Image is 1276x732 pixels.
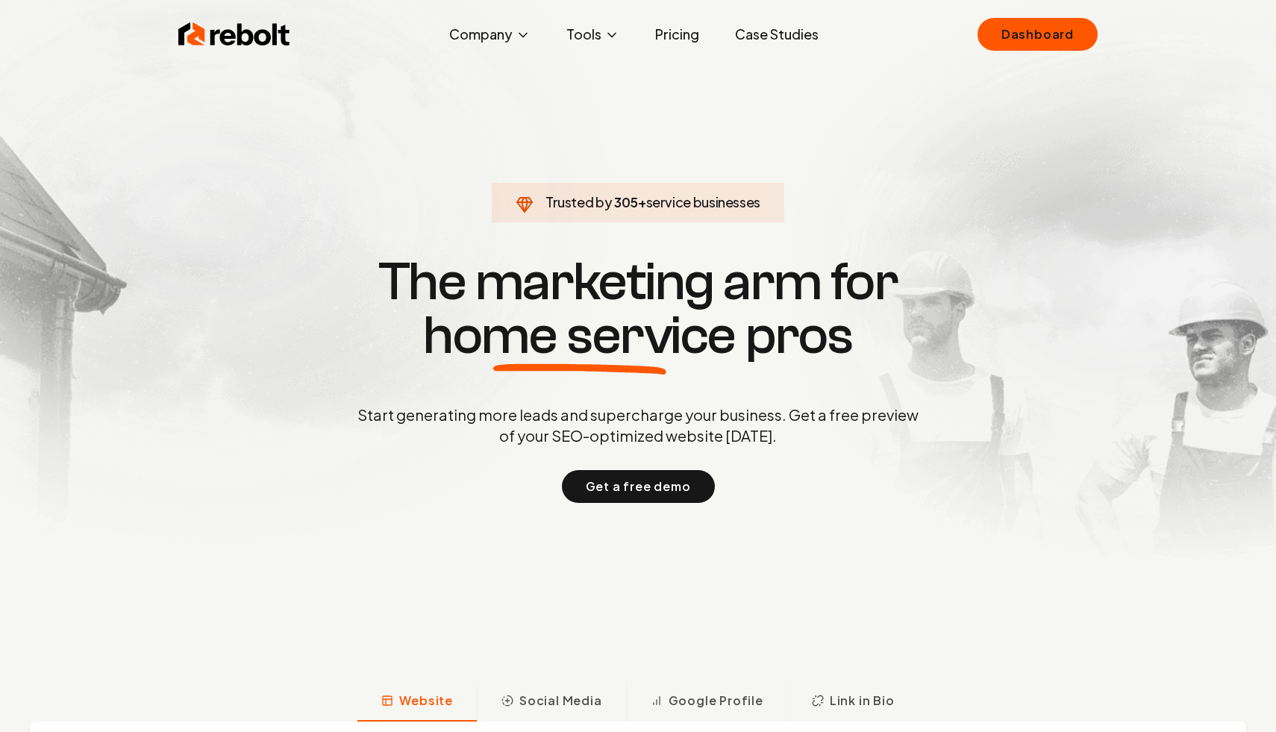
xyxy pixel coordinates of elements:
[437,19,542,49] button: Company
[646,193,761,210] span: service businesses
[638,193,646,210] span: +
[357,683,477,722] button: Website
[830,692,895,710] span: Link in Bio
[643,19,711,49] a: Pricing
[178,19,290,49] img: Rebolt Logo
[562,470,715,503] button: Get a free demo
[280,255,996,363] h1: The marketing arm for pros
[723,19,831,49] a: Case Studies
[626,683,787,722] button: Google Profile
[545,193,612,210] span: Trusted by
[477,683,626,722] button: Social Media
[787,683,919,722] button: Link in Bio
[669,692,763,710] span: Google Profile
[978,18,1098,51] a: Dashboard
[614,192,638,213] span: 305
[354,404,922,446] p: Start generating more leads and supercharge your business. Get a free preview of your SEO-optimiz...
[399,692,453,710] span: Website
[554,19,631,49] button: Tools
[423,309,736,363] span: home service
[519,692,602,710] span: Social Media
